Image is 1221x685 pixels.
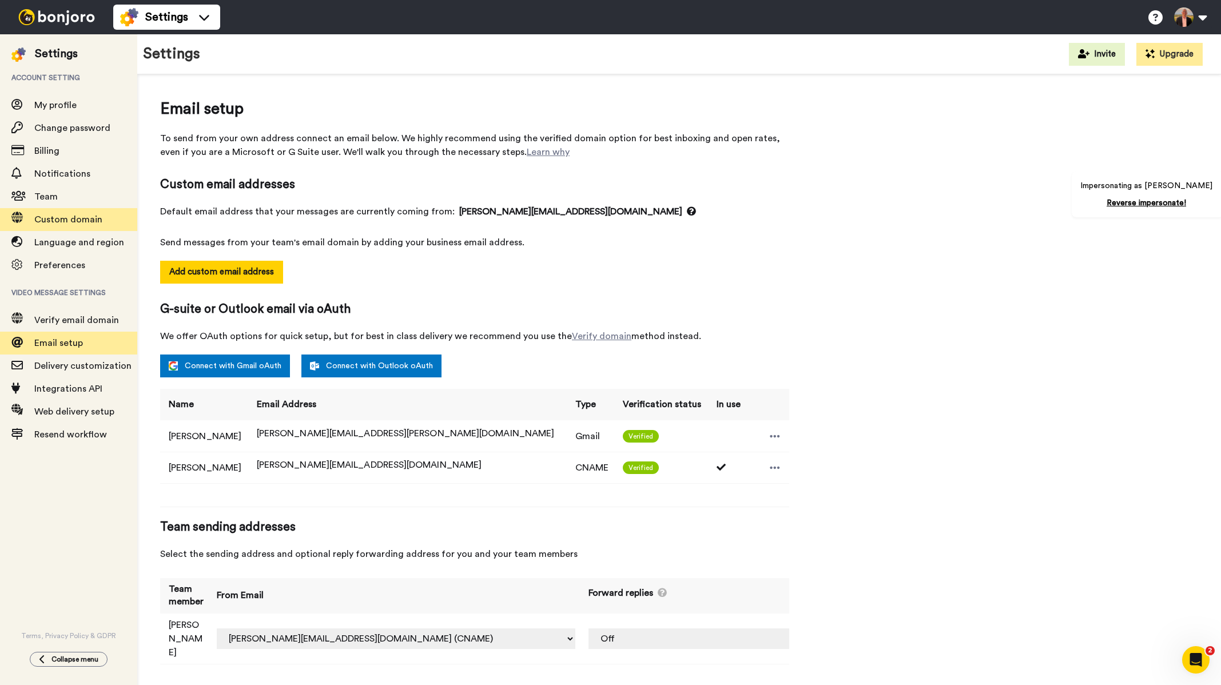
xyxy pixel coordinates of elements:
img: outlook-white.svg [310,361,319,371]
span: Delivery customization [34,361,132,371]
button: Upgrade [1136,43,1203,66]
span: Verify email domain [34,316,119,325]
th: Type [567,389,614,420]
img: google.svg [169,361,178,371]
a: Connect with Gmail oAuth [160,355,290,377]
span: Verified [623,461,659,474]
span: Web delivery setup [34,407,114,416]
p: Impersonating as [PERSON_NAME] [1080,180,1212,192]
span: [PERSON_NAME][EMAIL_ADDRESS][DOMAIN_NAME] [459,205,696,218]
th: Email Address [248,389,567,420]
td: CNAME [567,452,614,483]
th: In use [708,389,746,420]
button: Invite [1069,43,1125,66]
td: [PERSON_NAME] [160,614,208,664]
img: settings-colored.svg [120,8,138,26]
span: Send messages from your team's email domain by adding your business email address. [160,236,789,249]
span: Custom domain [34,215,102,224]
span: Forward replies [588,587,653,600]
span: Email setup [160,97,789,120]
span: [PERSON_NAME][EMAIL_ADDRESS][DOMAIN_NAME] [257,460,482,469]
th: Name [160,389,248,420]
span: Verified [623,430,659,443]
span: Settings [145,9,188,25]
span: Team sending addresses [160,519,789,536]
span: Resend workflow [34,430,107,439]
span: Integrations API [34,384,102,393]
span: Default email address that your messages are currently coming from: [160,205,789,218]
iframe: Intercom live chat [1182,646,1210,674]
a: Learn why [527,148,570,157]
img: settings-colored.svg [11,47,26,62]
span: Notifications [34,169,90,178]
span: [PERSON_NAME][EMAIL_ADDRESS][PERSON_NAME][DOMAIN_NAME] [257,429,554,438]
th: From Email [208,578,580,614]
a: Verify domain [572,332,631,341]
th: Team member [160,578,208,614]
th: Verification status [614,389,708,420]
h1: Settings [143,46,200,62]
span: 2 [1206,646,1215,655]
span: Billing [34,146,59,156]
span: Email setup [34,338,83,348]
span: Preferences [34,261,85,270]
td: [PERSON_NAME] [160,452,248,483]
a: Reverse impersonate! [1107,199,1186,207]
td: [PERSON_NAME] [160,420,248,452]
span: G-suite or Outlook email via oAuth [160,301,789,318]
span: Select the sending address and optional reply forwarding address for you and your team members [160,547,789,561]
span: Collapse menu [51,655,98,664]
img: bj-logo-header-white.svg [14,9,100,25]
div: Settings [35,46,78,62]
i: Used 1 times [717,463,728,472]
span: Custom email addresses [160,176,789,193]
button: Collapse menu [30,652,108,667]
button: Add custom email address [160,261,283,284]
span: Change password [34,124,110,133]
td: Gmail [567,420,614,452]
a: Connect with Outlook oAuth [301,355,442,377]
span: Team [34,192,58,201]
span: Language and region [34,238,124,247]
span: We offer OAuth options for quick setup, but for best in class delivery we recommend you use the m... [160,329,789,343]
span: My profile [34,101,77,110]
span: To send from your own address connect an email below. We highly recommend using the verified doma... [160,132,789,159]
